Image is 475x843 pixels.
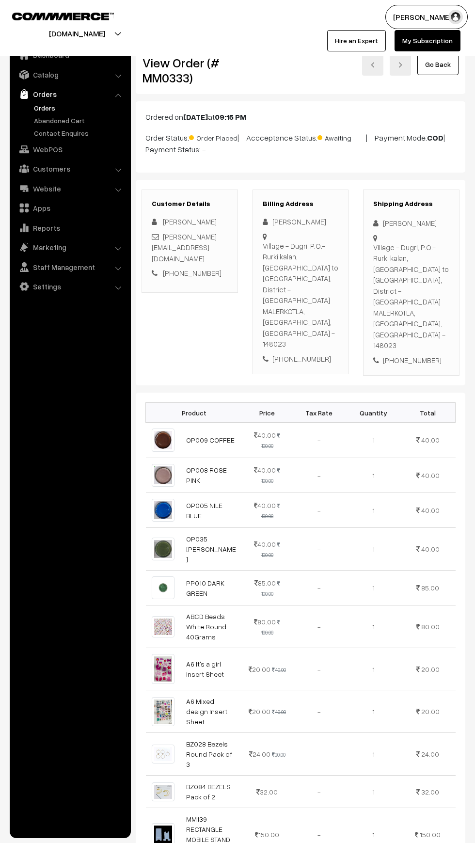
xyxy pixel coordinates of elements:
img: COMMMERCE [12,13,114,20]
b: COD [427,133,443,143]
th: Product [146,403,243,423]
a: [PHONE_NUMBER] [163,269,222,277]
img: 1700130524215-288493690.png [152,429,174,451]
a: OP009 COFFEE [186,436,235,444]
td: - [292,423,346,458]
span: 1 [372,545,375,553]
strike: 40.00 [272,667,286,673]
div: [PERSON_NAME] [263,216,339,227]
td: - [292,776,346,808]
a: Staff Management [12,258,127,276]
a: PP010 DARK GREEN [186,579,224,597]
span: 1 [372,436,375,444]
td: - [292,690,346,733]
span: 150.00 [255,830,279,839]
img: 1700130529557-564423868.png [152,538,174,560]
span: 40.00 [421,471,440,479]
span: 24.00 [249,750,270,758]
td: - [292,733,346,776]
b: 09:15 PM [215,112,246,122]
a: Go Back [417,54,459,75]
strike: 40.00 [272,709,286,715]
strike: 100.00 [261,432,281,449]
a: Orders [32,103,127,113]
img: 1700132889532-995618480.png [152,576,174,599]
span: 1 [372,750,375,758]
strike: 100.00 [261,619,281,636]
button: [PERSON_NAME]… [385,5,468,29]
span: 1 [372,471,375,479]
a: Reports [12,219,127,237]
span: 40.00 [254,501,276,509]
span: Awaiting [317,130,366,143]
a: Website [12,180,127,197]
h3: Shipping Address [373,200,449,208]
span: 1 [372,788,375,796]
a: Orders [12,85,127,103]
a: A6 Mixed design Insert Sheet [186,697,227,726]
a: A6 It's a girl Insert Sheet [186,660,224,678]
span: 20.00 [421,665,440,673]
p: Order Status: | Accceptance Status: | Payment Mode: | Payment Status: - [145,130,456,155]
button: [DOMAIN_NAME] [15,21,139,46]
a: Catalog [12,66,127,83]
span: 80.00 [254,618,276,626]
span: 40.00 [421,436,440,444]
span: 40.00 [421,506,440,514]
th: Quantity [346,403,400,423]
a: WebPOS [12,141,127,158]
a: COMMMERCE [12,10,97,21]
td: - [292,458,346,493]
span: 32.00 [421,788,439,796]
div: [PERSON_NAME] [373,218,449,229]
img: 1708760594203-511914174.png [152,782,174,801]
img: img-20240219-wa0023-1708361145880-mouldmarket.jpg [152,745,174,763]
span: 1 [372,584,375,592]
img: 1000438005.jpg [152,654,174,684]
span: 40.00 [421,545,440,553]
a: OP008 ROSE PINK [186,466,227,484]
span: [PERSON_NAME] [163,217,217,226]
span: 1 [372,506,375,514]
td: - [292,571,346,605]
h2: View Order (# MM0333) [142,55,238,85]
span: 32.00 [256,788,278,796]
strike: 100.00 [261,580,280,597]
td: - [292,493,346,527]
div: [PHONE_NUMBER] [263,353,339,365]
td: - [292,605,346,648]
strike: 100.00 [261,541,281,558]
span: 24.00 [421,750,439,758]
b: [DATE] [183,112,208,122]
td: - [292,528,346,571]
img: 1700130523511-135189456.png [152,499,174,522]
img: user [448,10,463,24]
span: 40.00 [254,466,276,474]
span: 85.00 [421,584,439,592]
th: Tax Rate [292,403,346,423]
img: 1700130524093-239559725.png [152,464,174,487]
span: 20.00 [249,665,270,673]
th: Price [243,403,292,423]
a: Hire an Expert [327,30,386,51]
a: Contact Enquires [32,128,127,138]
div: Village - Dugri, P.O.- Rurki kalan, [GEOGRAPHIC_DATA] to [GEOGRAPHIC_DATA], District - [GEOGRAPHI... [373,242,449,351]
a: OP035 [PERSON_NAME] [186,535,236,563]
strike: 100.00 [261,503,281,519]
p: Ordered on at [145,111,456,123]
a: Customers [12,160,127,177]
a: Settings [12,278,127,295]
img: img_20240719_082814-1721357978585-mouldmarket.jpg [152,616,174,638]
span: 1 [372,665,375,673]
a: BZ084 BEZELS Pack of 2 [186,782,231,801]
a: Marketing [12,239,127,256]
a: OP005 NILE BLUE [186,501,222,520]
span: 85.00 [254,579,276,587]
div: [PHONE_NUMBER] [373,355,449,366]
th: Total [400,403,455,423]
span: 150.00 [420,830,441,839]
img: left-arrow.png [370,62,376,68]
a: [PERSON_NAME][EMAIL_ADDRESS][DOMAIN_NAME] [152,232,217,263]
span: 1 [372,622,375,631]
a: Abandoned Cart [32,115,127,126]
